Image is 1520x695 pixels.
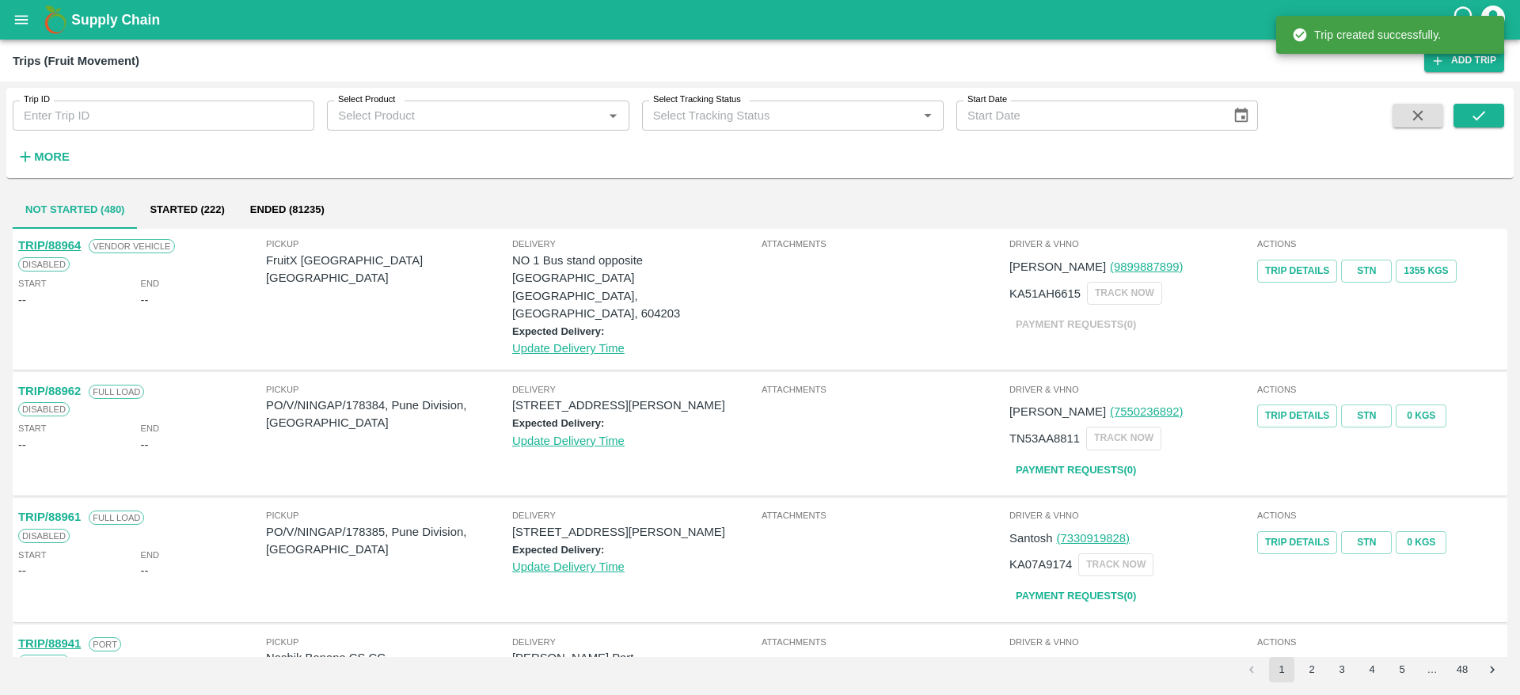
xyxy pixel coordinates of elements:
a: (9899887899) [1110,260,1183,273]
span: End [141,421,160,435]
button: Open [602,105,623,126]
a: Trip Details [1257,404,1337,427]
p: Nashik Banana CS CC [266,649,512,667]
button: More [13,143,74,170]
div: customer-support [1451,6,1479,34]
span: Attachments [762,508,1006,522]
span: Driver & VHNo [1009,508,1254,522]
a: (7550236892) [1110,405,1183,418]
a: Payment Requests(0) [1009,583,1142,610]
div: -- [141,562,149,579]
span: Full Load [89,385,144,399]
button: Go to page 2 [1299,657,1324,682]
div: -- [18,562,26,579]
span: Pickup [266,635,512,649]
button: 0 Kgs [1396,531,1446,554]
span: Driver & VHNo [1009,237,1254,251]
span: Attachments [762,237,1006,251]
button: Go to page 5 [1389,657,1415,682]
div: Trips (Fruit Movement) [13,51,139,71]
a: Trip Details [1257,531,1337,554]
span: Full Load [89,511,144,525]
input: Start Date [956,101,1220,131]
span: Pickup [266,508,512,522]
button: Ended (81235) [237,191,337,229]
p: FruitX [GEOGRAPHIC_DATA] [GEOGRAPHIC_DATA] [266,252,512,287]
span: Pickup [266,237,512,251]
a: Payment Requests(0) [1009,457,1142,484]
button: Go to page 4 [1359,657,1385,682]
a: TRIP/88964 [18,239,81,252]
a: Update Delivery Time [512,560,625,573]
span: Santosh [1009,532,1052,545]
span: [PERSON_NAME] [1009,260,1106,273]
p: PO/V/NINGAP/178385, Pune Division, [GEOGRAPHIC_DATA] [266,523,512,559]
span: Actions [1257,237,1502,251]
p: NO 1 Bus stand opposite [GEOGRAPHIC_DATA] [GEOGRAPHIC_DATA], [GEOGRAPHIC_DATA], 604203 [512,252,758,322]
label: Expected Delivery: [512,417,604,429]
span: [PERSON_NAME] [1009,405,1106,418]
span: Attachments [762,635,1006,649]
p: PO/V/NINGAP/178384, Pune Division, [GEOGRAPHIC_DATA] [266,397,512,432]
label: Select Tracking Status [653,93,741,106]
p: TN53AA8811 [1009,430,1080,447]
a: Add Trip [1424,49,1504,72]
span: Start [18,421,46,435]
a: TRIP/88941 [18,637,81,650]
div: … [1419,663,1445,678]
p: TRIP/88962 [18,382,81,400]
span: Disabled [18,402,70,416]
button: Not Started (480) [13,191,137,229]
p: [PERSON_NAME] Port - [GEOGRAPHIC_DATA] [512,649,758,685]
img: logo [40,4,71,36]
a: Update Delivery Time [512,435,625,447]
span: Start [18,276,46,291]
label: Select Product [338,93,395,106]
span: Attachments [762,382,1006,397]
a: (7330919828) [1056,532,1129,545]
button: Go to page 48 [1450,657,1475,682]
b: Supply Chain [71,12,160,28]
p: [STREET_ADDRESS][PERSON_NAME] [512,397,758,414]
input: Select Product [332,105,598,126]
span: Actions [1257,508,1502,522]
input: Select Tracking Status [647,105,892,126]
label: Trip ID [24,93,50,106]
strong: More [34,150,70,163]
span: Actions [1257,635,1502,649]
p: KA07A9174 [1009,556,1072,573]
button: Go to next page [1480,657,1505,682]
button: Open [918,105,938,126]
p: TRIP/88961 [18,508,81,526]
label: Expected Delivery: [512,544,604,556]
button: Started (222) [137,191,237,229]
div: -- [141,436,149,454]
span: Port [89,637,121,651]
p: [STREET_ADDRESS][PERSON_NAME] [512,523,758,541]
label: Expected Delivery: [512,325,604,337]
span: Delivery [512,237,758,251]
label: Start Date [967,93,1007,106]
span: Actions [1257,382,1502,397]
span: End [141,548,160,562]
p: KA51AH6615 [1009,285,1081,302]
div: -- [141,291,149,309]
button: Go to page 3 [1329,657,1355,682]
span: Start [18,548,46,562]
span: Driver & VHNo [1009,382,1254,397]
a: Update Delivery Time [512,342,625,355]
div: -- [18,291,26,309]
span: End [141,276,160,291]
span: Vendor Vehicle [89,239,174,253]
a: Supply Chain [71,9,1451,31]
span: Disabled [18,257,70,272]
nav: pagination navigation [1237,657,1507,682]
a: STN [1341,531,1392,554]
span: Delivery [512,508,758,522]
a: STN [1341,404,1392,427]
span: Disabled [18,655,70,669]
div: account of current user [1479,3,1507,36]
span: Delivery [512,635,758,649]
span: Delivery [512,382,758,397]
span: Driver & VHNo [1009,635,1254,649]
